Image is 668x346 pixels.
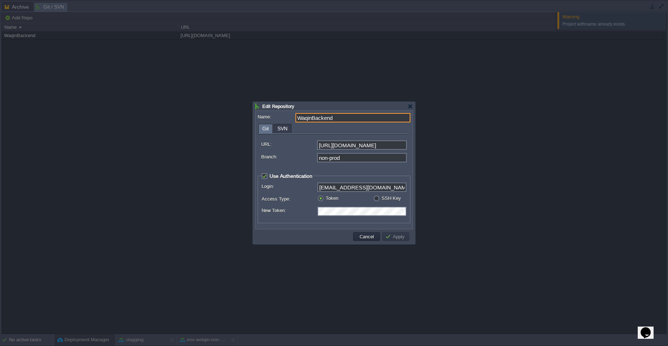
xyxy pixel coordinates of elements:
[261,153,316,161] label: Branch:
[262,183,317,190] label: Login:
[357,233,376,240] button: Cancel
[262,195,317,203] label: Access Type:
[638,317,661,339] iframe: chat widget
[261,140,316,148] label: URL:
[382,196,401,201] label: SSH Key
[326,196,338,201] label: Token
[277,124,288,133] span: SVN
[262,104,294,109] span: Edit Repository
[270,173,312,179] span: Use Authentication
[262,124,269,133] span: Git
[258,113,295,121] label: Name:
[262,207,317,214] label: New Token:
[385,233,407,240] button: Apply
